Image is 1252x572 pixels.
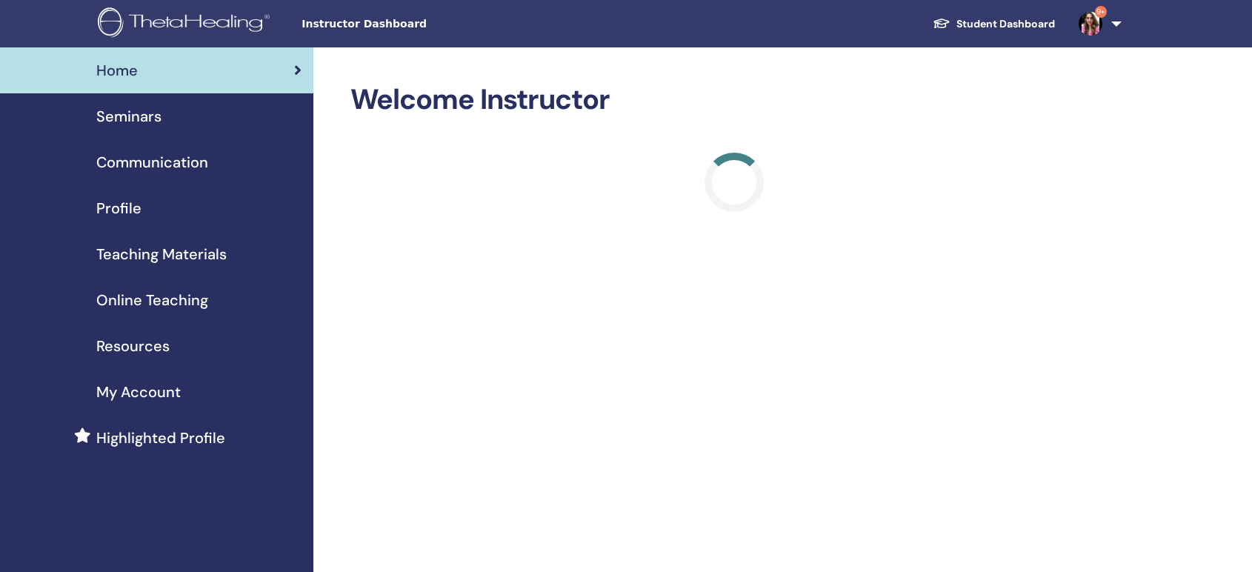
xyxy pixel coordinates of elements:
span: Highlighted Profile [96,427,225,449]
span: 9+ [1095,6,1107,18]
img: logo.png [98,7,275,41]
img: graduation-cap-white.svg [933,17,950,30]
span: Teaching Materials [96,243,227,265]
span: Seminars [96,105,162,127]
span: Online Teaching [96,289,208,311]
span: Resources [96,335,170,357]
span: Instructor Dashboard [302,16,524,32]
h2: Welcome Instructor [350,83,1119,117]
span: Home [96,59,138,82]
span: Profile [96,197,141,219]
img: default.jpg [1079,12,1102,36]
span: My Account [96,381,181,403]
a: Student Dashboard [921,10,1067,38]
span: Communication [96,151,208,173]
